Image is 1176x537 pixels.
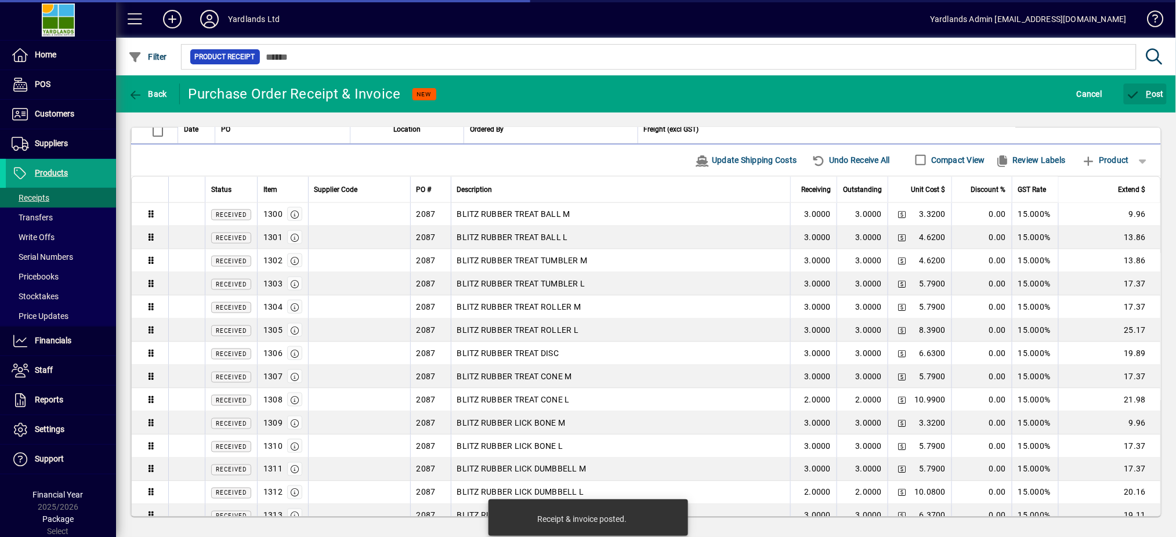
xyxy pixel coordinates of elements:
[1012,273,1058,296] td: 15.000%
[314,183,358,196] span: Supplier Code
[894,206,910,222] button: Change Price Levels
[1012,203,1058,226] td: 15.000%
[42,514,74,524] span: Package
[451,458,791,481] td: BLITZ RUBBER LICK DUMBBELL M
[920,278,946,289] span: 5.7900
[116,84,180,104] app-page-header-button: Back
[410,481,451,505] td: 2087
[1058,389,1160,412] td: 21.98
[920,301,946,313] span: 5.7900
[1012,296,1058,319] td: 15.000%
[805,278,831,289] span: 3.0000
[1058,249,1160,273] td: 13.86
[951,412,1012,435] td: 0.00
[410,412,451,435] td: 2087
[410,296,451,319] td: 2087
[216,420,247,427] span: Received
[951,203,1012,226] td: 0.00
[920,324,946,336] span: 8.3900
[451,389,791,412] td: BLITZ RUBBER TREAT CONE L
[35,365,53,375] span: Staff
[894,484,910,500] button: Change Price Levels
[991,150,1070,170] button: Review Labels
[1018,183,1047,196] span: GST Rate
[1012,389,1058,412] td: 15.000%
[6,41,116,70] a: Home
[263,371,283,382] div: 1307
[894,252,910,268] button: Change Price Levels
[410,226,451,249] td: 2087
[451,435,791,458] td: BLITZ RUBBER LICK BONE L
[216,490,247,496] span: Received
[690,150,802,170] button: Update Shipping Costs
[184,123,209,136] div: Date
[1077,85,1102,103] span: Cancel
[263,324,283,336] div: 1305
[451,249,791,273] td: BLITZ RUBBER TREAT TUMBLER M
[35,454,64,463] span: Support
[1058,319,1160,342] td: 25.17
[1012,481,1058,505] td: 15.000%
[6,247,116,267] a: Serial Numbers
[805,487,831,498] span: 2.0000
[6,227,116,247] a: Write Offs
[417,183,432,196] span: PO #
[920,510,946,521] span: 6.3700
[644,123,699,136] span: Freight (excl GST)
[470,123,504,136] span: Ordered By
[1058,273,1160,296] td: 17.37
[6,356,116,385] a: Staff
[894,438,910,454] button: Change Price Levels
[951,273,1012,296] td: 0.00
[1074,84,1105,104] button: Cancel
[951,296,1012,319] td: 0.00
[805,371,831,382] span: 3.0000
[216,328,247,334] span: Received
[410,203,451,226] td: 2087
[128,52,167,61] span: Filter
[929,154,985,166] label: Compact View
[951,458,1012,481] td: 0.00
[695,151,797,169] span: Update Shipping Costs
[228,10,280,28] div: Yardlands Ltd
[1058,296,1160,319] td: 17.37
[216,258,247,264] span: Received
[837,412,888,435] td: 3.0000
[128,89,167,99] span: Back
[12,311,68,321] span: Price Updates
[1012,458,1058,481] td: 15.000%
[951,249,1012,273] td: 0.00
[920,371,946,382] span: 5.7900
[1012,319,1058,342] td: 15.000%
[263,208,283,220] div: 1300
[805,463,831,475] span: 3.0000
[6,70,116,99] a: POS
[805,394,831,405] span: 2.0000
[837,296,888,319] td: 3.0000
[470,123,632,136] div: Ordered By
[410,273,451,296] td: 2087
[216,467,247,473] span: Received
[35,50,56,59] span: Home
[6,188,116,208] a: Receipts
[1058,435,1160,458] td: 17.37
[911,183,946,196] span: Unit Cost $
[951,505,1012,528] td: 0.00
[951,435,1012,458] td: 0.00
[211,183,231,196] span: Status
[1058,481,1160,505] td: 20.16
[417,90,432,98] span: NEW
[837,389,888,412] td: 2.0000
[410,249,451,273] td: 2087
[263,231,283,243] div: 1301
[451,365,791,389] td: BLITZ RUBBER TREAT CONE M
[837,505,888,528] td: 3.0000
[1012,249,1058,273] td: 15.000%
[805,440,831,452] span: 3.0000
[35,109,74,118] span: Customers
[812,151,891,169] span: Undo Receive All
[263,301,283,313] div: 1304
[914,487,946,498] span: 10.0800
[216,444,247,450] span: Received
[1138,2,1161,40] a: Knowledge Base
